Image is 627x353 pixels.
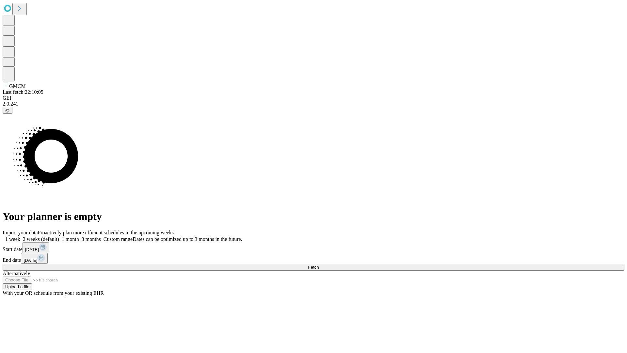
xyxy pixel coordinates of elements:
[3,290,104,296] span: With your OR schedule from your existing EHR
[3,230,38,235] span: Import your data
[133,236,242,242] span: Dates can be optimized up to 3 months in the future.
[38,230,175,235] span: Proactively plan more efficient schedules in the upcoming weeks.
[3,253,624,264] div: End date
[3,271,30,276] span: Alternatively
[3,95,624,101] div: GEI
[25,247,39,252] span: [DATE]
[24,258,37,263] span: [DATE]
[82,236,101,242] span: 3 months
[3,101,624,107] div: 2.0.241
[23,242,49,253] button: [DATE]
[104,236,133,242] span: Custom range
[3,210,624,223] h1: Your planner is empty
[3,107,12,114] button: @
[62,236,79,242] span: 1 month
[9,83,26,89] span: GMCM
[23,236,59,242] span: 2 weeks (default)
[3,264,624,271] button: Fetch
[3,89,43,95] span: Last fetch: 22:10:05
[21,253,48,264] button: [DATE]
[3,283,32,290] button: Upload a file
[5,108,10,113] span: @
[3,242,624,253] div: Start date
[5,236,20,242] span: 1 week
[308,265,319,270] span: Fetch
